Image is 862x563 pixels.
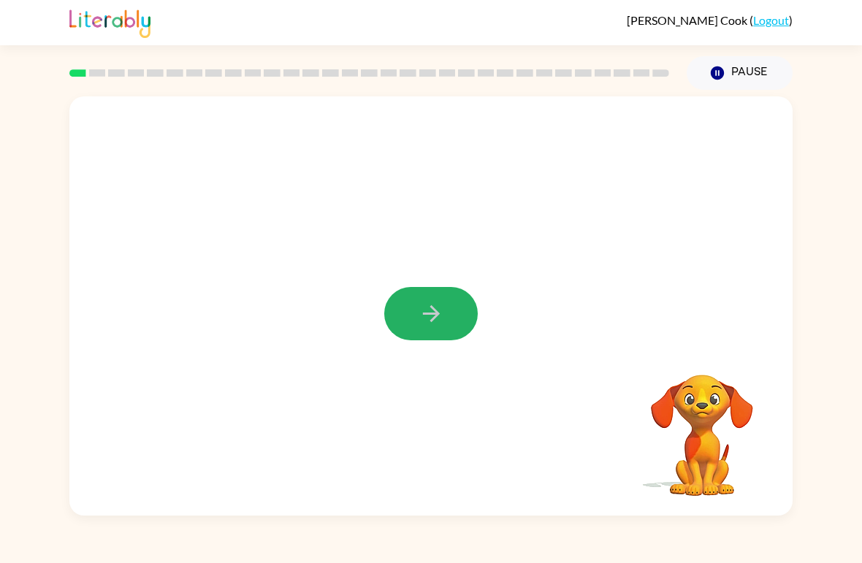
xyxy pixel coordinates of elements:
[69,6,150,38] img: Literably
[629,352,775,498] video: Your browser must support playing .mp4 files to use Literably. Please try using another browser.
[687,56,793,90] button: Pause
[753,13,789,27] a: Logout
[627,13,750,27] span: [PERSON_NAME] Cook
[627,13,793,27] div: ( )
